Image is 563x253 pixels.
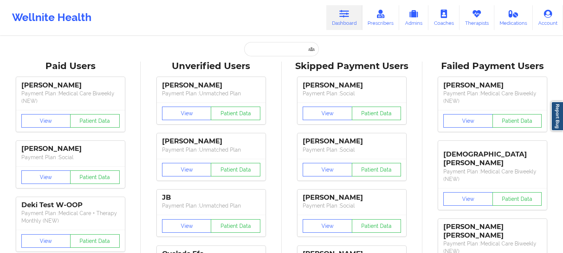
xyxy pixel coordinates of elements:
[303,137,401,146] div: [PERSON_NAME]
[492,114,542,128] button: Patient Data
[428,5,459,30] a: Coaches
[303,90,401,97] p: Payment Plan : Social
[443,168,542,183] p: Payment Plan : Medical Care Biweekly (NEW)
[494,5,533,30] a: Medications
[21,114,71,128] button: View
[211,219,260,233] button: Patient Data
[162,137,260,146] div: [PERSON_NAME]
[303,146,401,154] p: Payment Plan : Social
[21,81,120,90] div: [PERSON_NAME]
[21,154,120,161] p: Payment Plan : Social
[162,193,260,202] div: JB
[70,234,120,248] button: Patient Data
[21,145,120,153] div: [PERSON_NAME]
[211,163,260,176] button: Patient Data
[21,90,120,105] p: Payment Plan : Medical Care Biweekly (NEW)
[303,202,401,209] p: Payment Plan : Social
[70,114,120,128] button: Patient Data
[352,163,401,176] button: Patient Data
[362,5,399,30] a: Prescribers
[443,192,493,206] button: View
[533,5,563,30] a: Account
[162,107,212,120] button: View
[162,219,212,233] button: View
[443,223,542,240] div: [PERSON_NAME] [PERSON_NAME]
[21,209,120,224] p: Payment Plan : Medical Care + Therapy Monthly (NEW)
[303,163,352,176] button: View
[162,202,260,209] p: Payment Plan : Unmatched Plan
[551,101,563,131] a: Report Bug
[303,107,352,120] button: View
[459,5,494,30] a: Therapists
[21,201,120,209] div: Deki Test W-OOP
[211,107,260,120] button: Patient Data
[287,60,417,72] div: Skipped Payment Users
[352,219,401,233] button: Patient Data
[352,107,401,120] button: Patient Data
[162,146,260,154] p: Payment Plan : Unmatched Plan
[443,145,542,167] div: [DEMOGRAPHIC_DATA][PERSON_NAME]
[162,90,260,97] p: Payment Plan : Unmatched Plan
[443,114,493,128] button: View
[443,90,542,105] p: Payment Plan : Medical Care Biweekly (NEW)
[303,81,401,90] div: [PERSON_NAME]
[21,234,71,248] button: View
[162,163,212,176] button: View
[146,60,276,72] div: Unverified Users
[21,170,71,184] button: View
[303,219,352,233] button: View
[70,170,120,184] button: Patient Data
[428,60,558,72] div: Failed Payment Users
[492,192,542,206] button: Patient Data
[326,5,362,30] a: Dashboard
[443,81,542,90] div: [PERSON_NAME]
[5,60,135,72] div: Paid Users
[162,81,260,90] div: [PERSON_NAME]
[399,5,428,30] a: Admins
[303,193,401,202] div: [PERSON_NAME]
